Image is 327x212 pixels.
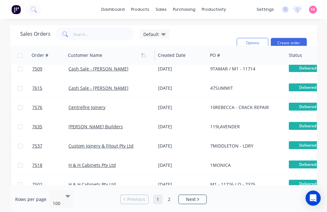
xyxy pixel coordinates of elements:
div: [DATE] [158,143,205,149]
a: 7635 [32,117,68,136]
a: Cash Sale - [PERSON_NAME] [68,66,128,72]
div: Open Intercom Messenger [306,191,321,206]
div: [DATE] [158,162,205,168]
div: 119LAVENDER [210,124,280,130]
div: [DATE] [158,104,205,111]
a: Centrefire Joinery [68,104,105,110]
span: Default [143,31,159,38]
span: Delivered [289,83,327,91]
div: [DATE] [158,66,205,72]
div: [DATE] [158,124,205,130]
span: 7518 [32,162,42,168]
span: 7615 [32,85,42,91]
span: 7537 [32,143,42,149]
span: 7502 [32,181,42,188]
span: 7635 [32,124,42,130]
div: 1MONICA [210,162,280,168]
div: 100 [53,200,62,207]
div: settings [253,5,277,14]
ul: Pagination [118,195,209,204]
a: 7576 [32,98,68,117]
a: H & H Cabinets Pty Ltd [68,181,116,187]
div: 47SUMMIT [210,85,280,91]
a: H & H Cabinets Pty Ltd [68,162,116,168]
span: 7576 [32,104,42,111]
span: Delivered [289,141,327,149]
span: SK [311,7,315,12]
a: Page 1 is your current page [153,195,163,204]
a: 7518 [32,156,68,175]
span: Delivered [289,180,327,188]
a: 7537 [32,136,68,155]
div: purchasing [170,5,199,14]
span: Next [186,196,196,203]
button: Options [237,38,268,48]
div: M1 - 11726 / Q - 7375 [210,181,280,188]
span: Delivered [289,64,327,72]
a: 7615 [32,79,68,98]
span: 7509 [32,66,42,72]
div: Created Date [158,52,186,58]
div: 10REBECCA - CRACK REPAIR [210,104,280,111]
div: products [128,5,152,14]
h1: Sales Orders [20,31,51,37]
a: [PERSON_NAME] Builders [68,124,123,130]
a: Custom Joinery & Fitout Pty Ltd [68,143,134,149]
a: 7509 [32,59,68,78]
div: [DATE] [158,181,205,188]
a: Previous page [121,196,148,203]
div: [DATE] [158,85,205,91]
span: Rows per page [15,196,46,203]
a: dashboard [98,5,128,14]
div: productivity [199,5,229,14]
div: PO # [210,52,220,58]
span: Delivered [289,161,327,168]
a: 7502 [32,175,68,194]
span: Delivered [289,103,327,111]
input: Search... [73,28,135,40]
span: Previous [127,196,145,203]
a: Cash Sale - [PERSON_NAME] [68,85,128,91]
img: Factory [11,5,21,14]
a: Next page [179,196,206,203]
div: 7MIDDLETON - LDRY [210,143,280,149]
a: Page 2 [164,195,174,204]
div: sales [152,5,170,14]
div: 9TAMAR / M1 - 11714 [210,66,280,72]
div: Order # [32,52,48,58]
span: Delivered [289,122,327,130]
button: Create order [271,38,307,48]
